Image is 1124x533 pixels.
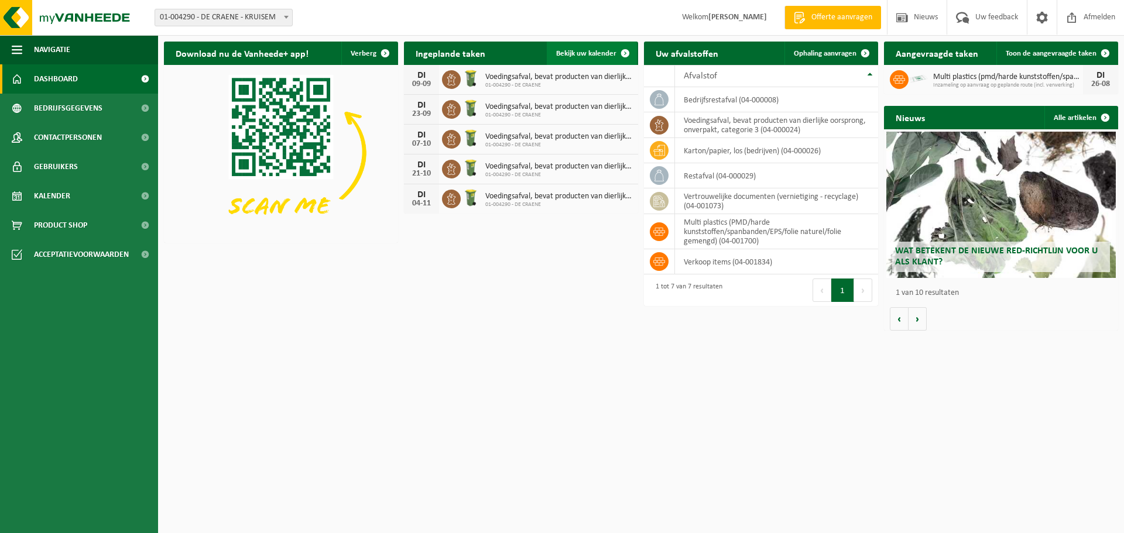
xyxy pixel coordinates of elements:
[708,13,767,22] strong: [PERSON_NAME]
[884,42,990,64] h2: Aangevraagde taken
[34,35,70,64] span: Navigatie
[909,307,927,331] button: Volgende
[410,80,433,88] div: 09-09
[1044,106,1117,129] a: Alle artikelen
[933,73,1083,82] span: Multi plastics (pmd/harde kunststoffen/spanbanden/eps/folie naturel/folie gemeng...
[34,123,102,152] span: Contactpersonen
[784,6,881,29] a: Offerte aanvragen
[155,9,292,26] span: 01-004290 - DE CRAENE - KRUISEM
[675,138,878,163] td: karton/papier, los (bedrijven) (04-000026)
[1089,71,1112,80] div: DI
[410,140,433,148] div: 07-10
[854,278,872,302] button: Next
[410,71,433,80] div: DI
[1089,80,1112,88] div: 26-08
[485,162,632,171] span: Voedingsafval, bevat producten van dierlijke oorsprong, onverpakt, categorie 3
[890,307,909,331] button: Vorige
[831,278,854,302] button: 1
[164,65,398,240] img: Download de VHEPlus App
[675,249,878,274] td: verkoop items (04-001834)
[684,71,717,81] span: Afvalstof
[485,192,632,201] span: Voedingsafval, bevat producten van dierlijke oorsprong, onverpakt, categorie 3
[461,98,481,118] img: WB-0140-HPE-GN-50
[410,170,433,178] div: 21-10
[895,246,1098,267] span: Wat betekent de nieuwe RED-richtlijn voor u als klant?
[1006,50,1096,57] span: Toon de aangevraagde taken
[933,82,1083,89] span: Inzameling op aanvraag op geplande route (incl. verwerking)
[34,211,87,240] span: Product Shop
[485,132,632,142] span: Voedingsafval, bevat producten van dierlijke oorsprong, onverpakt, categorie 3
[461,128,481,148] img: WB-0140-HPE-GN-50
[404,42,497,64] h2: Ingeplande taken
[34,64,78,94] span: Dashboard
[34,152,78,181] span: Gebruikers
[461,188,481,208] img: WB-0140-HPE-GN-50
[675,188,878,214] td: vertrouwelijke documenten (vernietiging - recyclage) (04-001073)
[485,73,632,82] span: Voedingsafval, bevat producten van dierlijke oorsprong, onverpakt, categorie 3
[650,277,722,303] div: 1 tot 7 van 7 resultaten
[461,68,481,88] img: WB-0140-HPE-GN-50
[794,50,856,57] span: Ophaling aanvragen
[410,200,433,208] div: 04-11
[410,160,433,170] div: DI
[351,50,376,57] span: Verberg
[485,102,632,112] span: Voedingsafval, bevat producten van dierlijke oorsprong, onverpakt, categorie 3
[813,278,831,302] button: Previous
[896,289,1112,297] p: 1 van 10 resultaten
[909,68,928,88] img: LP-SK-00500-LPE-16
[996,42,1117,65] a: Toon de aangevraagde taken
[410,130,433,140] div: DI
[34,181,70,211] span: Kalender
[34,240,129,269] span: Acceptatievoorwaarden
[675,163,878,188] td: restafval (04-000029)
[34,94,102,123] span: Bedrijfsgegevens
[808,12,875,23] span: Offerte aanvragen
[675,214,878,249] td: multi plastics (PMD/harde kunststoffen/spanbanden/EPS/folie naturel/folie gemengd) (04-001700)
[341,42,397,65] button: Verberg
[784,42,877,65] a: Ophaling aanvragen
[884,106,937,129] h2: Nieuws
[410,101,433,110] div: DI
[485,82,632,89] span: 01-004290 - DE CRAENE
[485,201,632,208] span: 01-004290 - DE CRAENE
[410,110,433,118] div: 23-09
[410,190,433,200] div: DI
[485,112,632,119] span: 01-004290 - DE CRAENE
[485,142,632,149] span: 01-004290 - DE CRAENE
[461,158,481,178] img: WB-0140-HPE-GN-50
[485,171,632,178] span: 01-004290 - DE CRAENE
[644,42,730,64] h2: Uw afvalstoffen
[675,87,878,112] td: bedrijfsrestafval (04-000008)
[675,112,878,138] td: voedingsafval, bevat producten van dierlijke oorsprong, onverpakt, categorie 3 (04-000024)
[547,42,637,65] a: Bekijk uw kalender
[164,42,320,64] h2: Download nu de Vanheede+ app!
[155,9,293,26] span: 01-004290 - DE CRAENE - KRUISEM
[886,132,1116,278] a: Wat betekent de nieuwe RED-richtlijn voor u als klant?
[556,50,616,57] span: Bekijk uw kalender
